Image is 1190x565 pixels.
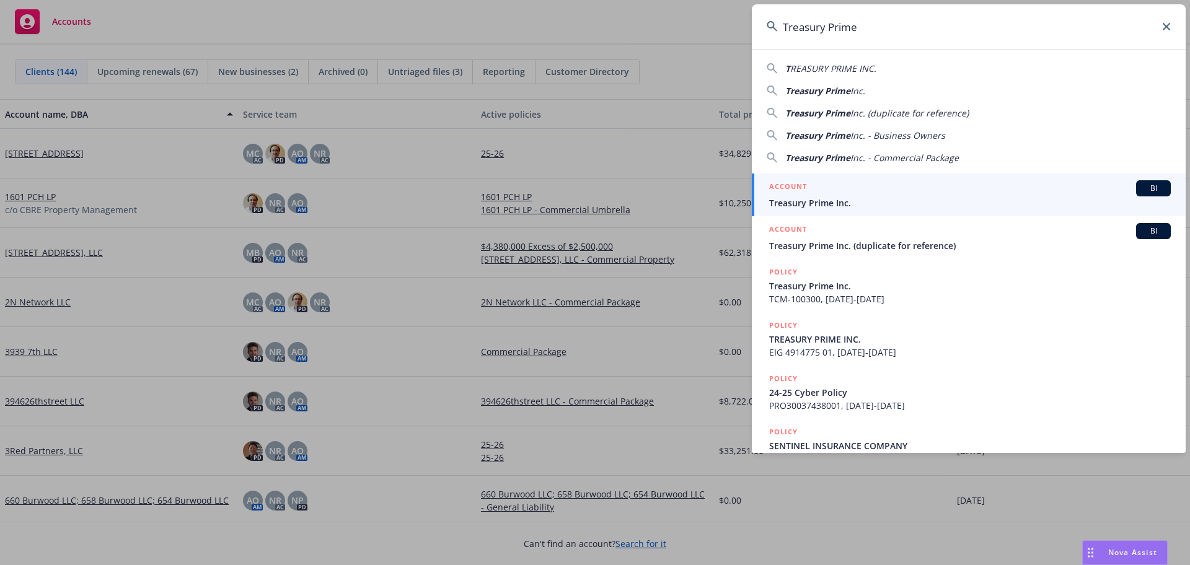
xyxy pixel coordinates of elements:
[785,63,790,74] span: T
[785,107,850,119] span: Treasury Prime
[1141,183,1166,194] span: BI
[752,4,1186,49] input: Search...
[769,319,798,331] h5: POLICY
[850,85,865,97] span: Inc.
[752,216,1186,259] a: ACCOUNTBITreasury Prime Inc. (duplicate for reference)
[769,292,1171,305] span: TCM-100300, [DATE]-[DATE]
[752,419,1186,472] a: POLICYSENTINEL INSURANCE COMPANY57 SBA BB0UDA, [DATE]-[DATE]
[769,386,1171,399] span: 24-25 Cyber Policy
[1141,226,1166,237] span: BI
[769,372,798,385] h5: POLICY
[850,129,945,141] span: Inc. - Business Owners
[850,107,969,119] span: Inc. (duplicate for reference)
[1083,541,1098,564] div: Drag to move
[850,152,959,164] span: Inc. - Commercial Package
[1108,547,1157,558] span: Nova Assist
[769,346,1171,359] span: EIG 4914775 01, [DATE]-[DATE]
[769,223,807,238] h5: ACCOUNT
[769,333,1171,346] span: TREASURY PRIME INC.
[769,452,1171,465] span: 57 SBA BB0UDA, [DATE]-[DATE]
[785,129,850,141] span: Treasury Prime
[752,312,1186,366] a: POLICYTREASURY PRIME INC.EIG 4914775 01, [DATE]-[DATE]
[769,180,807,195] h5: ACCOUNT
[752,173,1186,216] a: ACCOUNTBITreasury Prime Inc.
[769,399,1171,412] span: PRO30037438001, [DATE]-[DATE]
[752,259,1186,312] a: POLICYTreasury Prime Inc.TCM-100300, [DATE]-[DATE]
[769,439,1171,452] span: SENTINEL INSURANCE COMPANY
[785,85,850,97] span: Treasury Prime
[1082,540,1168,565] button: Nova Assist
[785,152,850,164] span: Treasury Prime
[790,63,876,74] span: REASURY PRIME INC.
[769,266,798,278] h5: POLICY
[769,279,1171,292] span: Treasury Prime Inc.
[769,426,798,438] h5: POLICY
[752,366,1186,419] a: POLICY24-25 Cyber PolicyPRO30037438001, [DATE]-[DATE]
[769,196,1171,209] span: Treasury Prime Inc.
[769,239,1171,252] span: Treasury Prime Inc. (duplicate for reference)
